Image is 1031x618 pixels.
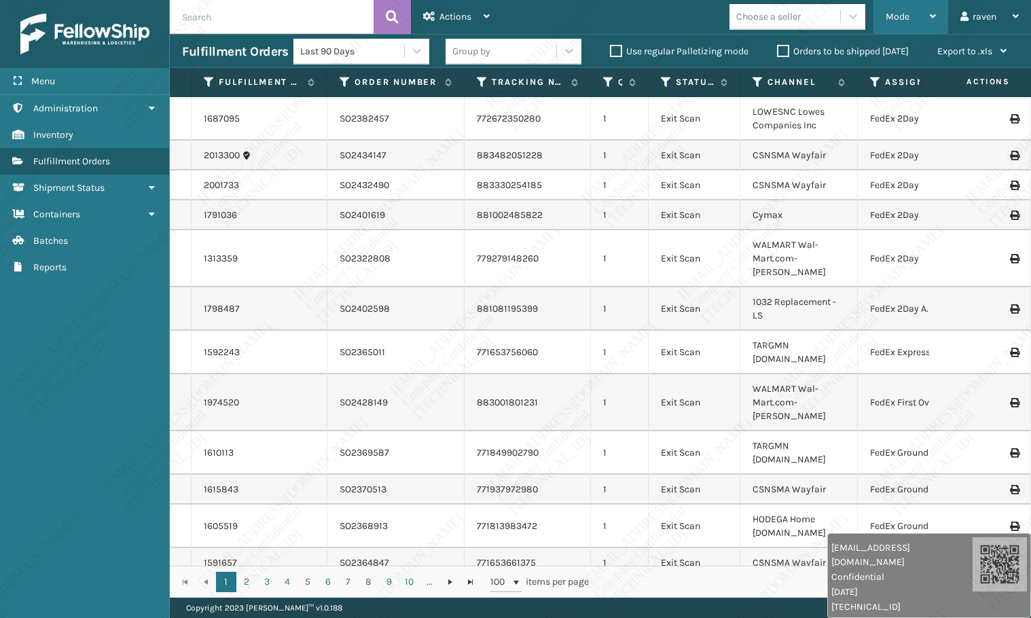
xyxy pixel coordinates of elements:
[649,431,740,475] td: Exit Scan
[777,46,909,57] label: Orders to be shipped [DATE]
[379,572,399,592] a: 9
[858,97,988,141] td: FedEx 2Day
[33,156,110,167] span: Fulfillment Orders
[591,505,649,548] td: 1
[327,141,465,170] td: SO2434147
[858,141,988,170] td: FedEx 2Day
[327,287,465,331] td: SO2402598
[33,261,67,273] span: Reports
[477,397,538,408] a: 883001801231
[591,475,649,505] td: 1
[591,170,649,200] td: 1
[33,235,68,247] span: Batches
[477,179,542,191] a: 883330254185
[20,14,149,54] img: logo
[477,484,538,495] a: 771937972980
[858,374,988,431] td: FedEx First Overnight
[649,170,740,200] td: Exit Scan
[318,572,338,592] a: 6
[591,230,649,287] td: 1
[440,572,460,592] a: Go to the next page
[204,302,240,316] a: 1798487
[740,331,858,374] td: TARGMN [DOMAIN_NAME]
[767,76,831,88] label: Channel
[1010,522,1018,531] i: Print Label
[591,287,649,331] td: 1
[477,209,543,221] a: 881002485822
[236,572,257,592] a: 2
[399,572,420,592] a: 10
[490,575,511,589] span: 100
[591,141,649,170] td: 1
[676,76,714,88] label: Status
[831,570,973,584] span: Confidential
[1010,398,1018,407] i: Print Label
[204,208,237,222] a: 1791036
[886,11,909,22] span: Mode
[591,374,649,431] td: 1
[591,97,649,141] td: 1
[1010,348,1018,357] i: Print Label
[327,170,465,200] td: SO2432490
[33,129,73,141] span: Inventory
[740,505,858,548] td: HODEGA Home [DOMAIN_NAME]
[937,46,992,57] span: Export to .xls
[204,483,238,496] a: 1615843
[327,548,465,578] td: SO2364847
[465,577,476,587] span: Go to the last page
[649,505,740,548] td: Exit Scan
[924,71,1018,93] span: Actions
[858,475,988,505] td: FedEx Ground
[608,575,1016,589] div: 1 - 100 of 47245 items
[649,200,740,230] td: Exit Scan
[1010,304,1018,314] i: Print Label
[186,598,342,618] p: Copyright 2023 [PERSON_NAME]™ v 1.0.188
[355,76,438,88] label: Order Number
[740,230,858,287] td: WALMART Wal-Mart.com-[PERSON_NAME]
[740,97,858,141] td: LOWESNC Lowes Companies Inc
[649,230,740,287] td: Exit Scan
[439,11,471,22] span: Actions
[477,113,541,124] a: 772672350280
[649,548,740,578] td: Exit Scan
[204,346,240,359] a: 1592243
[327,97,465,141] td: SO2382457
[300,44,405,58] div: Last 90 Days
[477,253,539,264] a: 779279148260
[33,103,98,114] span: Administration
[297,572,318,592] a: 5
[420,572,440,592] a: ...
[477,346,538,358] a: 771653756060
[740,548,858,578] td: CSNSMA Wayfair
[649,475,740,505] td: Exit Scan
[885,76,961,88] label: Assigned Carrier Service
[445,577,456,587] span: Go to the next page
[740,170,858,200] td: CSNSMA Wayfair
[490,572,590,592] span: items per page
[477,149,543,161] a: 883482051228
[1010,151,1018,160] i: Print Label
[460,572,481,592] a: Go to the last page
[204,149,240,162] a: 2013300
[858,431,988,475] td: FedEx Ground
[740,200,858,230] td: Cymax
[858,170,988,200] td: FedEx 2Day
[591,200,649,230] td: 1
[477,520,537,532] a: 771813983472
[327,431,465,475] td: SO2369587
[477,303,538,314] a: 881081195399
[204,179,239,192] a: 2001733
[219,76,301,88] label: Fulfillment Order Id
[359,572,379,592] a: 8
[649,287,740,331] td: Exit Scan
[477,447,539,458] a: 771849902790
[858,230,988,287] td: FedEx 2Day
[31,75,55,87] span: Menu
[1010,485,1018,494] i: Print Label
[740,374,858,431] td: WALMART Wal-Mart.com-[PERSON_NAME]
[327,374,465,431] td: SO2428149
[477,557,536,568] a: 771653661375
[204,252,238,266] a: 1313359
[831,585,973,599] span: [DATE]
[1010,254,1018,263] i: Print Label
